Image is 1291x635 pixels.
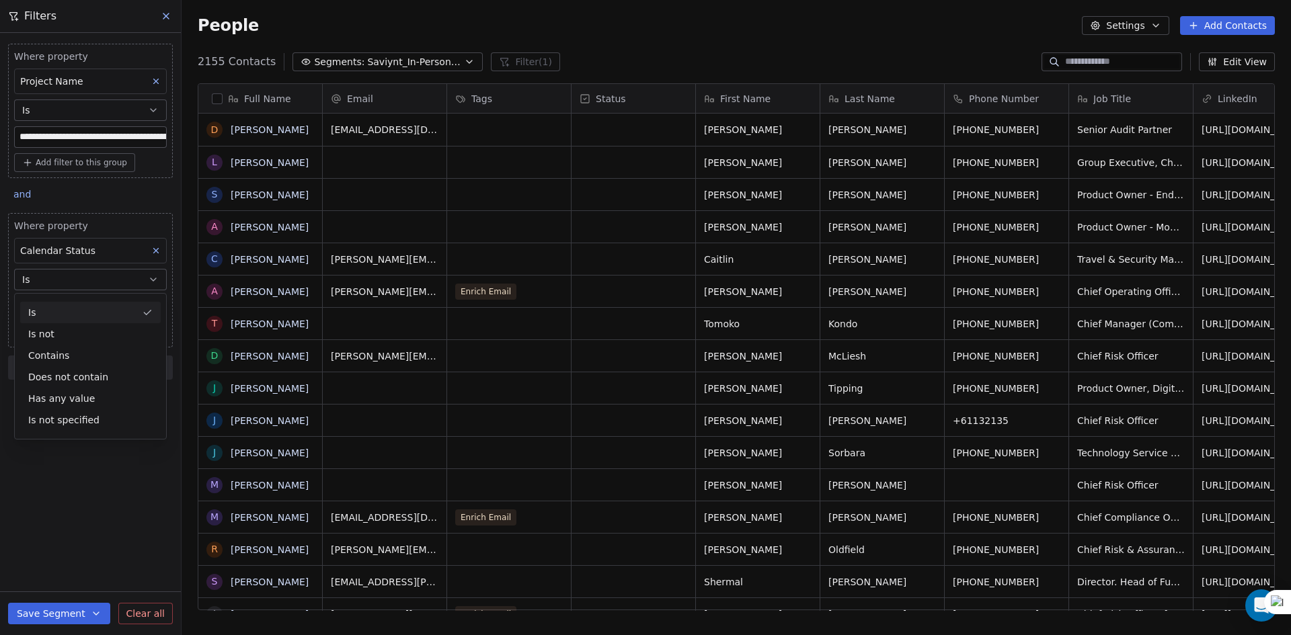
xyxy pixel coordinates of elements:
span: [PERSON_NAME] [704,382,812,395]
a: [PERSON_NAME] [231,415,309,426]
a: [PERSON_NAME] [231,448,309,458]
span: [PERSON_NAME] [828,156,936,169]
span: [PERSON_NAME] [704,156,812,169]
span: Travel & Security Manager for the Office of the CEO [1077,253,1185,266]
div: Is not specified [20,409,161,431]
span: Tags [471,92,492,105]
div: grid [198,114,323,611]
span: [PHONE_NUMBER] [953,123,1060,136]
span: [PERSON_NAME] [828,123,936,136]
span: Chief Risk Officer, [GEOGRAPHIC_DATA] [GEOGRAPHIC_DATA] [1077,607,1185,621]
a: [PERSON_NAME] [231,157,309,168]
span: Job Title [1093,92,1131,105]
button: Filter(1) [491,52,560,71]
button: Add Contacts [1180,16,1275,35]
div: J [213,413,216,427]
span: Technology Service Owner - Credit Risk & Analytics - GT WIB Technology - Risk and Regulatory [1077,446,1185,460]
button: Settings [1082,16,1169,35]
div: Is not [20,323,161,345]
span: Saviynt_In-Person Event_Sept & [DATE] ([GEOGRAPHIC_DATA]) [367,55,461,69]
div: Suggestions [15,302,166,431]
a: [PERSON_NAME] [231,512,309,523]
div: J [213,607,216,621]
span: [PERSON_NAME][EMAIL_ADDRESS][PERSON_NAME][DOMAIN_NAME] [331,607,438,621]
span: Product Owner, Digital Security [1077,382,1185,395]
span: McLiesh [828,349,936,363]
span: [PHONE_NUMBER] [953,607,1060,621]
a: [PERSON_NAME] [231,319,309,329]
div: J [213,381,216,395]
span: [PERSON_NAME] [828,414,936,427]
span: [EMAIL_ADDRESS][DOMAIN_NAME] [331,511,438,524]
span: Tomoko [704,317,812,331]
span: Full Name [244,92,291,105]
span: Oldfield [828,543,936,556]
span: [PHONE_NUMBER] [953,317,1060,331]
span: Kondo [828,317,936,331]
div: Tags [447,84,571,113]
div: Last Name [820,84,944,113]
span: Chief Compliance Officer [1077,511,1185,524]
span: Senior Audit Partner [1077,123,1185,136]
span: Chief Risk Officer [1077,349,1185,363]
span: [PERSON_NAME] [704,285,812,298]
span: +61132135 [953,414,1060,427]
span: [PERSON_NAME] [828,253,936,266]
span: [PERSON_NAME] [704,220,812,234]
span: [PERSON_NAME] [704,123,812,136]
a: [PERSON_NAME] [231,124,309,135]
div: First Name [696,84,820,113]
span: Director. Head of Fund Platform, Oversight and Governance Australia (COO) [1077,575,1185,589]
div: S [212,187,218,202]
div: L [212,155,217,169]
span: Enrich Email [455,284,516,300]
span: [PERSON_NAME] [704,478,812,492]
a: [PERSON_NAME] [231,577,309,587]
span: [PHONE_NUMBER] [953,220,1060,234]
div: Job Title [1069,84,1193,113]
span: [PERSON_NAME] [828,607,936,621]
span: 2155 Contacts [198,54,276,70]
div: Status [572,84,695,113]
span: Caitlin [704,253,812,266]
div: A [211,284,218,298]
span: Chief Risk Officer [1077,478,1185,492]
span: [PHONE_NUMBER] [953,511,1060,524]
div: R [211,542,218,556]
div: Open Intercom Messenger [1245,589,1278,622]
span: Chief Manager (Compliance Officer), Legal & Compliance [1077,317,1185,331]
span: [PHONE_NUMBER] [953,156,1060,169]
div: Does not contain [20,366,161,388]
a: [PERSON_NAME] [231,480,309,491]
span: Segments: [314,55,364,69]
span: Phone Number [969,92,1039,105]
div: D [211,123,219,137]
span: [PHONE_NUMBER] [953,543,1060,556]
div: S [212,575,218,589]
span: First Name [720,92,771,105]
span: [PERSON_NAME][EMAIL_ADDRESS][DOMAIN_NAME] [331,349,438,363]
div: J [213,446,216,460]
span: [PERSON_NAME] [704,414,812,427]
div: Phone Number [945,84,1068,113]
span: [PERSON_NAME][EMAIL_ADDRESS][PERSON_NAME][DOMAIN_NAME] [331,543,438,556]
div: Contains [20,345,161,366]
div: A [211,220,218,234]
div: D [211,349,219,363]
span: [PERSON_NAME] [704,446,812,460]
span: [PHONE_NUMBER] [953,253,1060,266]
span: Shermal [704,575,812,589]
span: [PHONE_NUMBER] [953,382,1060,395]
a: [PERSON_NAME] [231,222,309,232]
span: [PERSON_NAME] [828,478,936,492]
div: Is [20,302,161,323]
span: Product Owner - End Point Technology. Cyber Security Technology [1077,188,1185,202]
span: Chief Risk Officer [1077,414,1185,427]
span: [EMAIL_ADDRESS][PERSON_NAME][DOMAIN_NAME] [331,575,438,589]
span: Chief Risk & Assurance Officer [1077,543,1185,556]
div: Full Name [198,84,322,113]
span: People [198,15,259,36]
span: Enrich Email [455,509,516,525]
a: [PERSON_NAME] [231,254,309,265]
span: [PERSON_NAME] [828,511,936,524]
